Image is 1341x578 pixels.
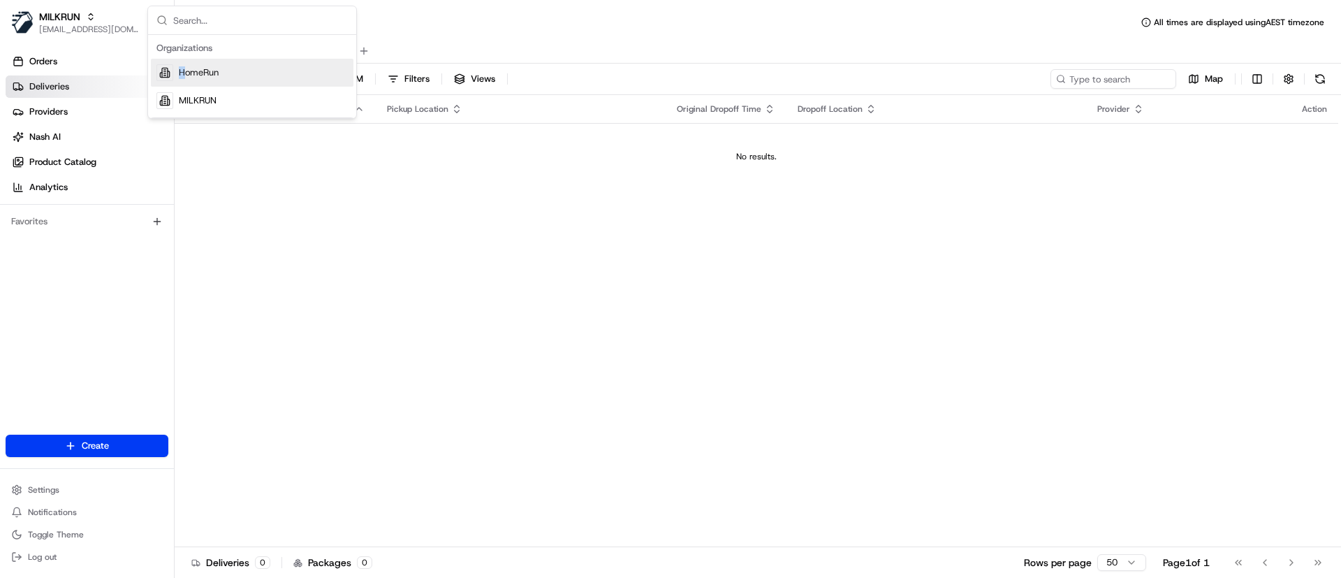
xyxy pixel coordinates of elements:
[798,103,863,115] span: Dropoff Location
[82,440,109,452] span: Create
[180,151,1333,162] div: No results.
[357,556,372,569] div: 0
[148,35,356,118] div: Suggestions
[381,69,436,89] button: Filters
[6,547,168,567] button: Log out
[1024,556,1092,570] p: Rows per page
[39,24,139,35] button: [EMAIL_ADDRESS][DOMAIN_NAME]
[191,556,270,570] div: Deliveries
[11,11,34,34] img: MILKRUN
[29,106,68,118] span: Providers
[6,151,174,173] a: Product Catalog
[6,435,168,457] button: Create
[255,556,270,569] div: 0
[6,101,174,123] a: Providers
[471,73,495,85] span: Views
[1163,556,1210,570] div: Page 1 of 1
[6,126,174,148] a: Nash AI
[6,6,145,39] button: MILKRUNMILKRUN[EMAIL_ADDRESS][DOMAIN_NAME]
[1205,73,1223,85] span: Map
[1154,17,1324,28] span: All times are displayed using AEST timezone
[1302,103,1327,115] div: Action
[151,38,353,59] div: Organizations
[677,103,761,115] span: Original Dropoff Time
[39,10,80,24] button: MILKRUN
[29,131,61,143] span: Nash AI
[179,94,217,107] span: MILKRUN
[173,6,348,34] input: Search...
[6,210,168,233] div: Favorites
[1182,69,1229,89] button: Map
[6,480,168,500] button: Settings
[29,181,68,194] span: Analytics
[28,484,59,496] span: Settings
[1310,69,1330,89] button: Refresh
[29,55,57,68] span: Orders
[6,75,174,98] a: Deliveries
[293,556,372,570] div: Packages
[6,525,168,544] button: Toggle Theme
[179,66,219,79] span: HomeRun
[1050,69,1176,89] input: Type to search
[448,69,501,89] button: Views
[6,176,174,198] a: Analytics
[29,156,96,168] span: Product Catalog
[404,73,430,85] span: Filters
[6,503,168,522] button: Notifications
[387,103,448,115] span: Pickup Location
[28,529,84,540] span: Toggle Theme
[28,507,77,518] span: Notifications
[29,80,69,93] span: Deliveries
[6,50,174,73] a: Orders
[1097,103,1130,115] span: Provider
[28,551,57,563] span: Log out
